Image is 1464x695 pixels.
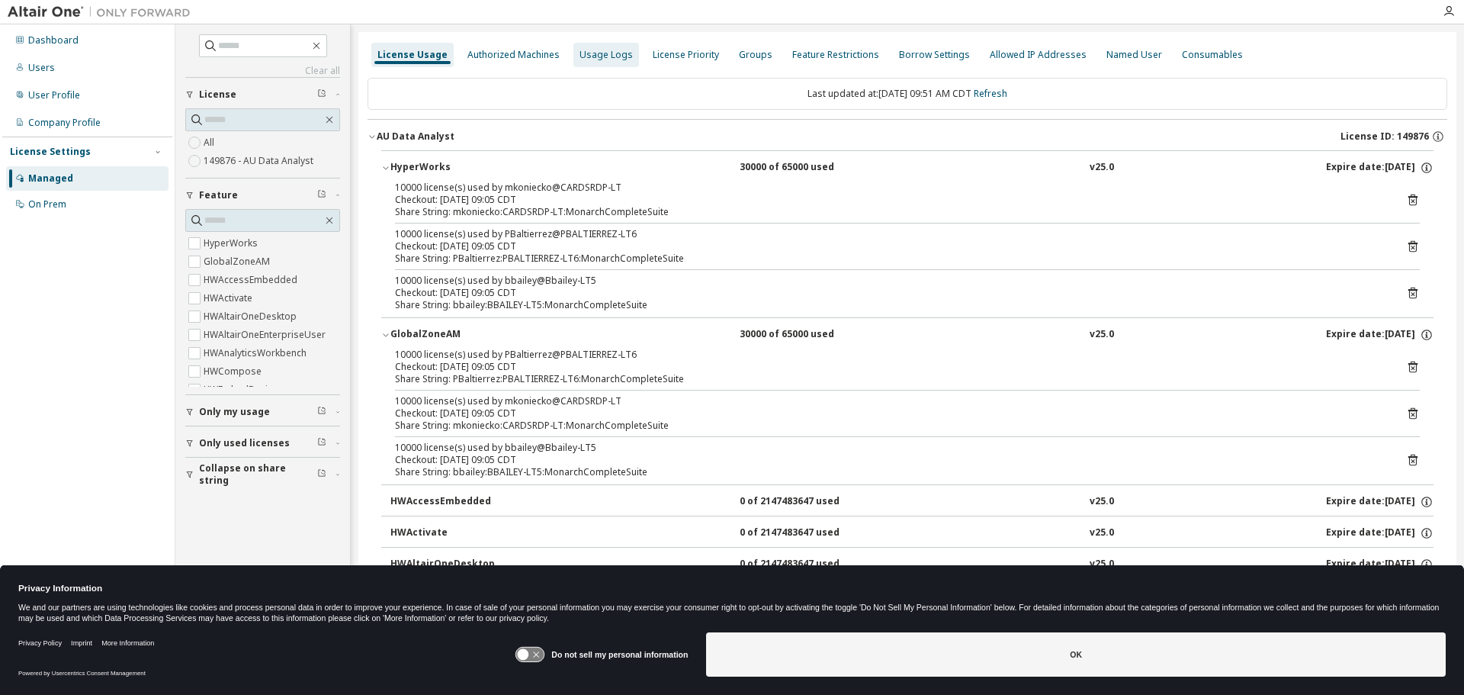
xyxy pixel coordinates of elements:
[1326,558,1433,571] div: Expire date: [DATE]
[185,426,340,460] button: Only used licenses
[395,287,1383,299] div: Checkout: [DATE] 09:05 CDT
[204,344,310,362] label: HWAnalyticsWorkbench
[390,558,528,571] div: HWAltairOneDesktop
[390,161,528,175] div: HyperWorks
[395,466,1383,478] div: Share String: bbailey:BBAILEY-LT5:MonarchCompleteSuite
[395,240,1383,253] div: Checkout: [DATE] 09:05 CDT
[739,49,772,61] div: Groups
[390,516,1433,550] button: HWActivate0 of 2147483647 usedv25.0Expire date:[DATE]
[317,406,326,418] span: Clear filter
[899,49,970,61] div: Borrow Settings
[317,468,326,481] span: Clear filter
[395,442,1383,454] div: 10000 license(s) used by bbailey@Bbailey-LT5
[1326,328,1433,342] div: Expire date: [DATE]
[381,151,1433,185] button: HyperWorks30000 of 65000 usedv25.0Expire date:[DATE]
[377,130,454,143] div: AU Data Analyst
[377,49,448,61] div: License Usage
[390,548,1433,581] button: HWAltairOneDesktop0 of 2147483647 usedv25.0Expire date:[DATE]
[740,161,877,175] div: 30000 of 65000 used
[740,328,877,342] div: 30000 of 65000 used
[395,299,1383,311] div: Share String: bbailey:BBAILEY-LT5:MonarchCompleteSuite
[1090,558,1114,571] div: v25.0
[204,307,300,326] label: HWAltairOneDesktop
[740,526,877,540] div: 0 of 2147483647 used
[1090,328,1114,342] div: v25.0
[395,454,1383,466] div: Checkout: [DATE] 09:05 CDT
[199,437,290,449] span: Only used licenses
[204,362,265,381] label: HWCompose
[317,437,326,449] span: Clear filter
[1326,526,1433,540] div: Expire date: [DATE]
[317,88,326,101] span: Clear filter
[653,49,719,61] div: License Priority
[1090,161,1114,175] div: v25.0
[28,117,101,129] div: Company Profile
[740,558,877,571] div: 0 of 2147483647 used
[974,87,1007,100] a: Refresh
[8,5,198,20] img: Altair One
[390,526,528,540] div: HWActivate
[579,49,633,61] div: Usage Logs
[28,34,79,47] div: Dashboard
[185,78,340,111] button: License
[395,253,1383,265] div: Share String: PBaltierrez:PBALTIERREZ-LT6:MonarchCompleteSuite
[368,78,1447,110] div: Last updated at: [DATE] 09:51 AM CDT
[395,407,1383,420] div: Checkout: [DATE] 09:05 CDT
[1326,161,1433,175] div: Expire date: [DATE]
[395,194,1383,206] div: Checkout: [DATE] 09:05 CDT
[204,234,261,253] label: HyperWorks
[204,253,273,271] label: GlobalZoneAM
[792,49,879,61] div: Feature Restrictions
[28,62,55,74] div: Users
[199,406,270,418] span: Only my usage
[185,65,340,77] a: Clear all
[1106,49,1162,61] div: Named User
[395,182,1383,194] div: 10000 license(s) used by mkoniecko@CARDSRDP-LT
[185,179,340,212] button: Feature
[28,172,73,185] div: Managed
[390,485,1433,519] button: HWAccessEmbedded0 of 2147483647 usedv25.0Expire date:[DATE]
[204,271,300,289] label: HWAccessEmbedded
[395,361,1383,373] div: Checkout: [DATE] 09:05 CDT
[199,189,238,201] span: Feature
[395,349,1383,361] div: 10000 license(s) used by PBaltierrez@PBALTIERREZ-LT6
[395,373,1383,385] div: Share String: PBaltierrez:PBALTIERREZ-LT6:MonarchCompleteSuite
[1340,130,1429,143] span: License ID: 149876
[28,89,80,101] div: User Profile
[1090,526,1114,540] div: v25.0
[395,395,1383,407] div: 10000 license(s) used by mkoniecko@CARDSRDP-LT
[395,206,1383,218] div: Share String: mkoniecko:CARDSRDP-LT:MonarchCompleteSuite
[204,289,255,307] label: HWActivate
[990,49,1087,61] div: Allowed IP Addresses
[204,152,316,170] label: 149876 - AU Data Analyst
[28,198,66,211] div: On Prem
[204,134,217,152] label: All
[185,458,340,491] button: Collapse on share string
[390,495,528,509] div: HWAccessEmbedded
[740,495,877,509] div: 0 of 2147483647 used
[395,420,1383,432] div: Share String: mkoniecko:CARDSRDP-LT:MonarchCompleteSuite
[395,228,1383,240] div: 10000 license(s) used by PBaltierrez@PBALTIERREZ-LT6
[381,318,1433,352] button: GlobalZoneAM30000 of 65000 usedv25.0Expire date:[DATE]
[204,381,275,399] label: HWEmbedBasic
[317,189,326,201] span: Clear filter
[10,146,91,158] div: License Settings
[390,328,528,342] div: GlobalZoneAM
[1182,49,1243,61] div: Consumables
[199,88,236,101] span: License
[1326,495,1433,509] div: Expire date: [DATE]
[395,275,1383,287] div: 10000 license(s) used by bbailey@Bbailey-LT5
[199,462,317,487] span: Collapse on share string
[368,120,1447,153] button: AU Data AnalystLicense ID: 149876
[467,49,560,61] div: Authorized Machines
[204,326,329,344] label: HWAltairOneEnterpriseUser
[1090,495,1114,509] div: v25.0
[185,395,340,429] button: Only my usage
